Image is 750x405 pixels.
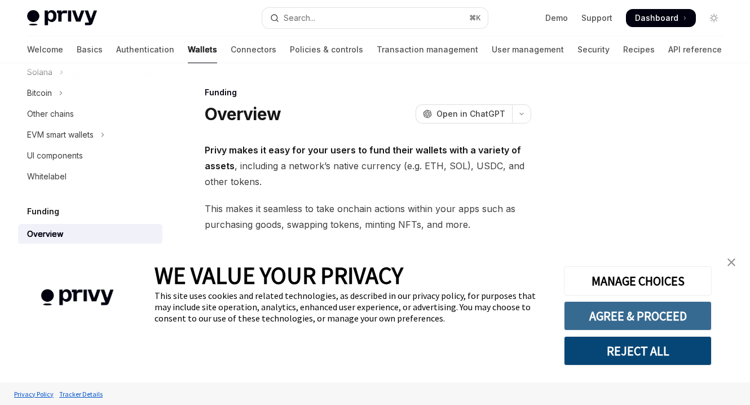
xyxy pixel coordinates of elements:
strong: Privy makes it easy for your users to fund their wallets with a variety of assets [205,144,521,171]
a: Basics [77,36,103,63]
a: Transaction management [377,36,478,63]
div: Overview [27,227,63,241]
div: Bitcoin [27,86,52,100]
a: Other chains [18,104,162,124]
a: Connectors [231,36,276,63]
a: Wallets [188,36,217,63]
div: This site uses cookies and related technologies, as described in our privacy policy, for purposes... [155,290,547,324]
a: Dashboard [626,9,696,27]
h1: Overview [205,104,281,124]
a: Demo [545,12,568,24]
a: Tracker Details [56,384,105,404]
a: API reference [668,36,722,63]
div: Search... [284,11,315,25]
button: Open search [262,8,488,28]
a: Policies & controls [290,36,363,63]
button: REJECT ALL [564,336,712,366]
h5: Funding [27,205,59,218]
span: This makes it seamless to take onchain actions within your apps such as purchasing goods, swappin... [205,201,531,232]
button: Toggle Bitcoin section [18,83,162,103]
a: Overview [18,224,162,244]
span: Dashboard [635,12,678,24]
button: AGREE & PROCEED [564,301,712,331]
img: company logo [17,273,138,322]
a: close banner [720,251,743,274]
a: Support [581,12,612,24]
a: Welcome [27,36,63,63]
a: Privacy Policy [11,384,56,404]
span: WE VALUE YOUR PRIVACY [155,261,403,290]
span: ⌘ K [469,14,481,23]
button: Toggle dark mode [705,9,723,27]
button: MANAGE CHOICES [564,266,712,296]
a: Recipes [623,36,655,63]
div: EVM smart wallets [27,128,94,142]
div: Other chains [27,107,74,121]
a: Security [577,36,610,63]
a: UI components [18,146,162,166]
a: Whitelabel [18,166,162,187]
span: , including a network’s native currency (e.g. ETH, SOL), USDC, and other tokens. [205,142,531,190]
button: Open in ChatGPT [416,104,512,124]
a: Authentication [116,36,174,63]
img: light logo [27,10,97,26]
div: Whitelabel [27,170,67,183]
button: Toggle EVM smart wallets section [18,125,162,145]
a: User management [492,36,564,63]
img: close banner [727,258,735,266]
div: UI components [27,149,83,162]
span: Open in ChatGPT [436,108,505,120]
div: Funding [205,87,531,98]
